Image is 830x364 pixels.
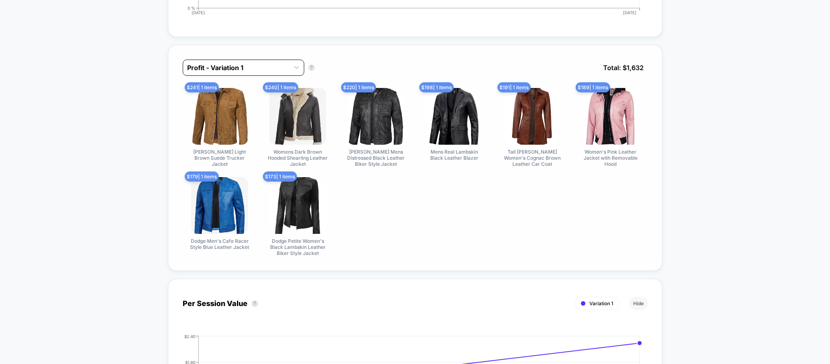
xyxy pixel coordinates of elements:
[189,238,250,250] span: Dodge Men's Cafe Racer Style Blue Leather Jacket
[192,10,205,15] tspan: [DATE]
[267,149,328,167] span: Womens Dark Brown Hooded Shearling Leather Jacket
[191,177,248,234] img: Dodge Men's Cafe Racer Style Blue Leather Jacket
[267,238,328,256] span: Dodge Petite Women's Black Lambskin Leather Biker Style Jacket
[623,10,636,15] tspan: [DATE]
[184,334,195,338] tspan: $2.40
[269,177,326,234] img: Dodge Petite Women's Black Lambskin Leather Biker Style Jacket
[589,300,613,306] span: Variation 1
[185,171,219,182] span: $ 179 | 1 items
[504,88,561,145] img: Tall Kandis Women's Cognac Brown Leather Car Coat
[263,171,297,182] span: $ 173 | 1 items
[580,149,641,167] span: Women's Pink Leather Jacket with Removable Hood
[189,149,250,167] span: [PERSON_NAME] Light Brown Suede Trucker Jacket
[629,297,648,310] button: Hide
[341,82,376,92] span: $ 220 | 1 items
[419,82,454,92] span: $ 198 | 1 items
[346,149,406,167] span: [PERSON_NAME] Mens Distressed Black Leather Biker Style Jacket
[426,88,482,145] img: Mens Real Lambskin Black Leather Blazer
[188,5,195,10] tspan: 0 %
[308,64,315,71] button: ?
[599,60,648,76] span: Total: $ 1,632
[185,82,219,92] span: $ 241 | 1 items
[582,88,639,145] img: Women's Pink Leather Jacket with Removable Hood
[576,82,610,92] span: $ 189 | 1 items
[269,88,326,145] img: Womens Dark Brown Hooded Shearling Leather Jacket
[191,88,248,145] img: Logan Light Brown Suede Trucker Jacket
[497,82,531,92] span: $ 191 | 1 items
[348,88,404,145] img: Tavares Mens Distressed Black Leather Biker Style Jacket
[263,82,298,92] span: $ 240 | 1 items
[424,149,484,161] span: Mens Real Lambskin Black Leather Blazer
[252,300,258,307] button: ?
[502,149,563,167] span: Tall [PERSON_NAME] Women's Cognac Brown Leather Car Coat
